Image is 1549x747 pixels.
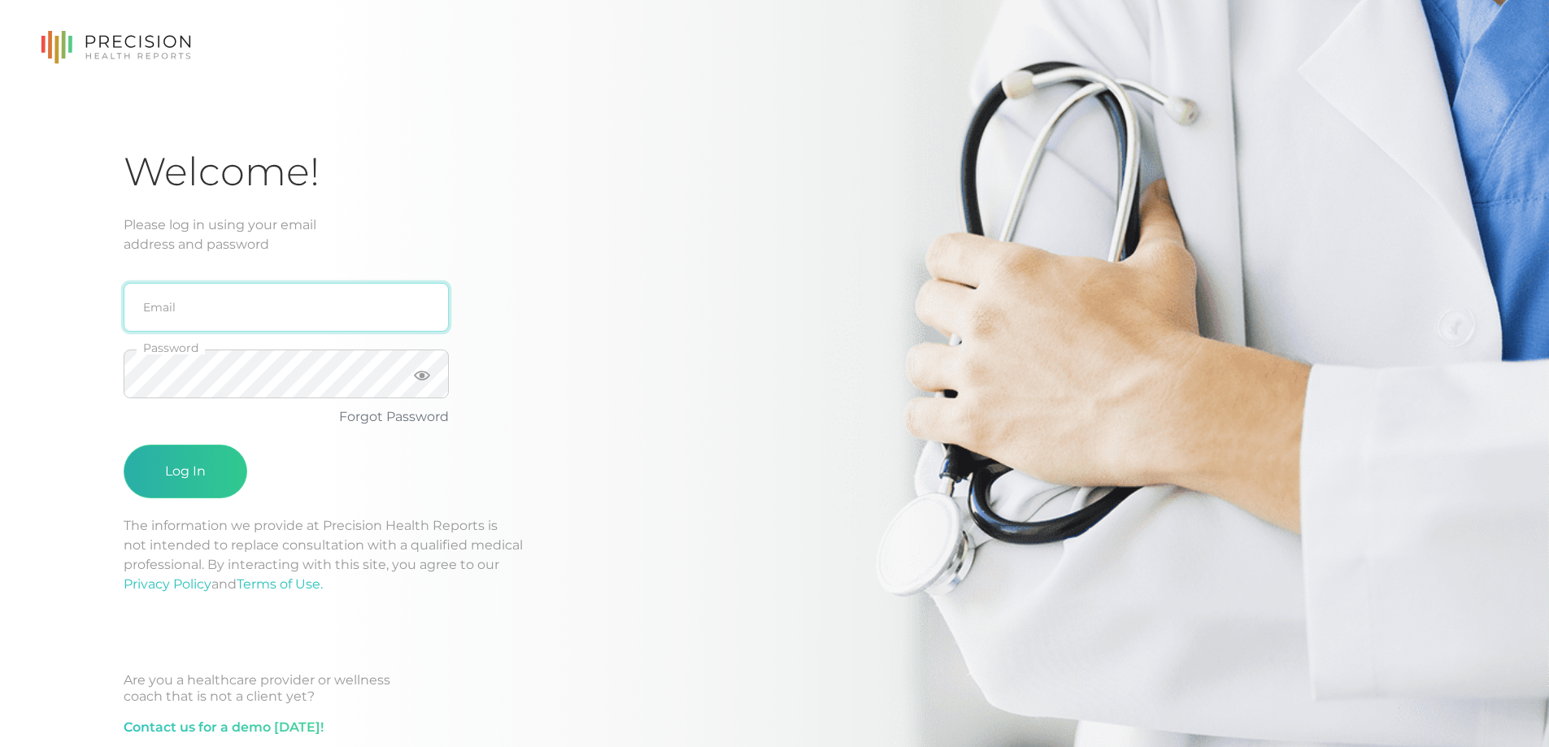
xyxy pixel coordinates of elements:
[339,409,449,424] a: Forgot Password
[124,283,449,332] input: Email
[124,445,247,498] button: Log In
[124,576,211,592] a: Privacy Policy
[124,718,324,737] a: Contact us for a demo [DATE]!
[124,516,1425,594] p: The information we provide at Precision Health Reports is not intended to replace consultation wi...
[124,215,1425,254] div: Please log in using your email address and password
[124,148,1425,196] h1: Welcome!
[124,672,1425,705] div: Are you a healthcare provider or wellness coach that is not a client yet?
[237,576,323,592] a: Terms of Use.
